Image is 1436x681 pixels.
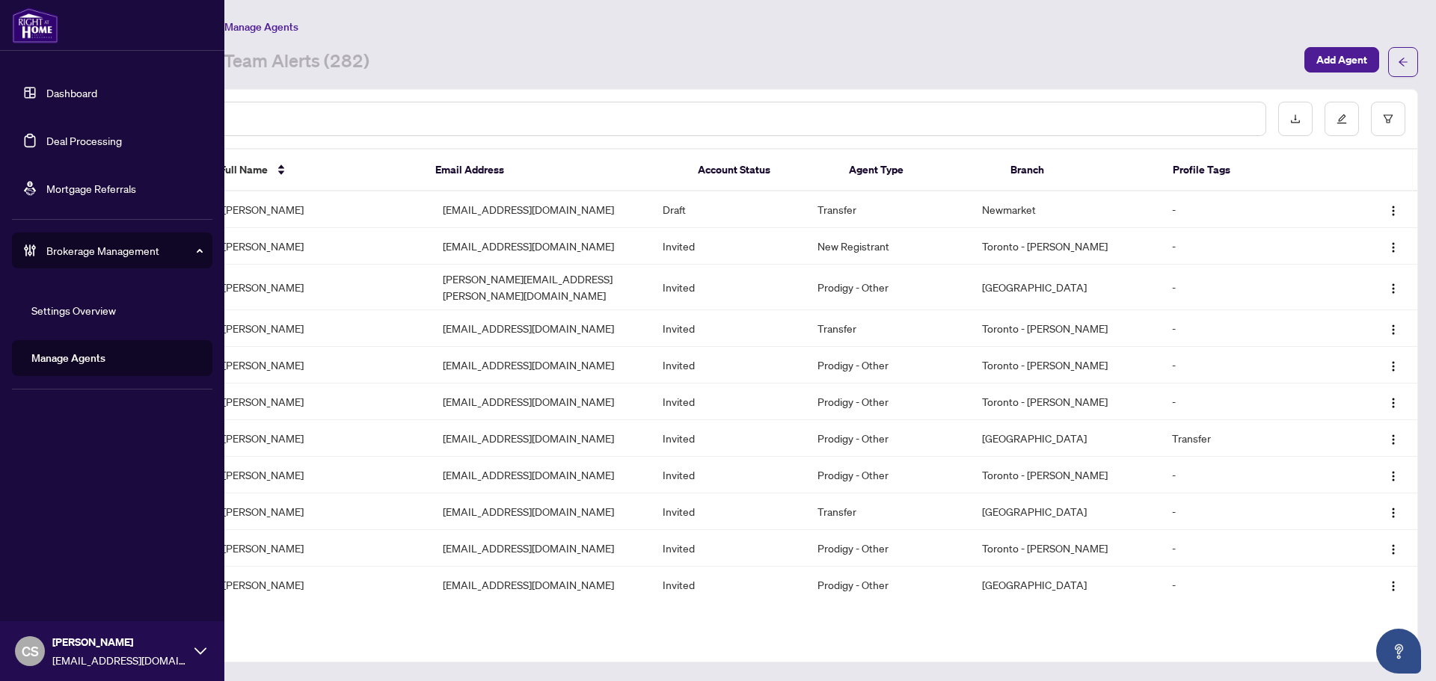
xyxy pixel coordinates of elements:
[22,641,39,662] span: CS
[1161,150,1344,191] th: Profile Tags
[46,86,97,99] a: Dashboard
[211,457,431,493] td: [PERSON_NAME]
[1387,507,1399,519] img: Logo
[1381,499,1405,523] button: Logo
[431,347,651,383] td: [EMAIL_ADDRESS][DOMAIN_NAME]
[1387,580,1399,592] img: Logo
[1160,265,1347,310] td: -
[1160,493,1347,530] td: -
[423,150,686,191] th: Email Address
[1160,228,1347,265] td: -
[431,265,651,310] td: [PERSON_NAME][EMAIL_ADDRESS][PERSON_NAME][DOMAIN_NAME]
[1160,457,1347,493] td: -
[1381,197,1405,221] button: Logo
[1381,463,1405,487] button: Logo
[1290,114,1301,124] span: download
[806,383,971,420] td: Prodigy - Other
[211,265,431,310] td: [PERSON_NAME]
[806,567,971,603] td: Prodigy - Other
[651,530,805,567] td: Invited
[12,7,58,43] img: logo
[46,134,122,147] a: Deal Processing
[1160,383,1347,420] td: -
[651,310,805,347] td: Invited
[211,191,431,228] td: [PERSON_NAME]
[1337,114,1347,124] span: edit
[806,457,971,493] td: Prodigy - Other
[970,383,1159,420] td: Toronto - [PERSON_NAME]
[651,265,805,310] td: Invited
[52,634,187,650] span: [PERSON_NAME]
[1381,275,1405,299] button: Logo
[1325,102,1359,136] button: edit
[1381,316,1405,340] button: Logo
[208,150,423,191] th: Full Name
[651,383,805,420] td: Invited
[686,150,837,191] th: Account Status
[651,191,805,228] td: Draft
[651,457,805,493] td: Invited
[431,383,651,420] td: [EMAIL_ADDRESS][DOMAIN_NAME]
[970,567,1159,603] td: [GEOGRAPHIC_DATA]
[1387,360,1399,372] img: Logo
[431,420,651,457] td: [EMAIL_ADDRESS][DOMAIN_NAME]
[651,228,805,265] td: Invited
[806,310,971,347] td: Transfer
[431,567,651,603] td: [EMAIL_ADDRESS][DOMAIN_NAME]
[806,265,971,310] td: Prodigy - Other
[970,457,1159,493] td: Toronto - [PERSON_NAME]
[970,493,1159,530] td: [GEOGRAPHIC_DATA]
[1383,114,1393,124] span: filter
[220,161,268,178] span: Full Name
[31,303,116,317] a: Settings Overview
[1381,536,1405,560] button: Logo
[211,347,431,383] td: [PERSON_NAME]
[46,242,202,259] span: Brokerage Management
[970,347,1159,383] td: Toronto - [PERSON_NAME]
[1381,353,1405,377] button: Logo
[837,150,998,191] th: Agent Type
[806,191,971,228] td: Transfer
[651,567,805,603] td: Invited
[1398,57,1408,67] span: arrow-left
[970,265,1159,310] td: [GEOGRAPHIC_DATA]
[1304,47,1379,73] button: Add Agent
[970,191,1159,228] td: Newmarket
[31,351,105,365] a: Manage Agents
[211,530,431,567] td: [PERSON_NAME]
[431,493,651,530] td: [EMAIL_ADDRESS][DOMAIN_NAME]
[431,310,651,347] td: [EMAIL_ADDRESS][DOMAIN_NAME]
[211,310,431,347] td: [PERSON_NAME]
[1160,567,1347,603] td: -
[1316,48,1367,72] span: Add Agent
[806,347,971,383] td: Prodigy - Other
[651,420,805,457] td: Invited
[970,420,1159,457] td: [GEOGRAPHIC_DATA]
[1278,102,1313,136] button: download
[1387,470,1399,482] img: Logo
[1387,283,1399,295] img: Logo
[1371,102,1405,136] button: filter
[46,182,136,195] a: Mortgage Referrals
[1381,426,1405,450] button: Logo
[806,493,971,530] td: Transfer
[970,530,1159,567] td: Toronto - [PERSON_NAME]
[1387,397,1399,409] img: Logo
[1387,241,1399,253] img: Logo
[1387,543,1399,555] img: Logo
[651,493,805,530] td: Invited
[211,493,431,530] td: [PERSON_NAME]
[1387,324,1399,336] img: Logo
[52,652,187,668] span: [EMAIL_ADDRESS][DOMAIN_NAME]
[1381,234,1405,258] button: Logo
[970,310,1159,347] td: Toronto - [PERSON_NAME]
[651,347,805,383] td: Invited
[431,228,651,265] td: [EMAIL_ADDRESS][DOMAIN_NAME]
[224,20,298,34] span: Manage Agents
[806,530,971,567] td: Prodigy - Other
[1160,420,1347,457] td: Transfer
[1381,389,1405,413] button: Logo
[1160,310,1347,347] td: -
[1160,530,1347,567] td: -
[224,49,369,76] a: Team Alerts (282)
